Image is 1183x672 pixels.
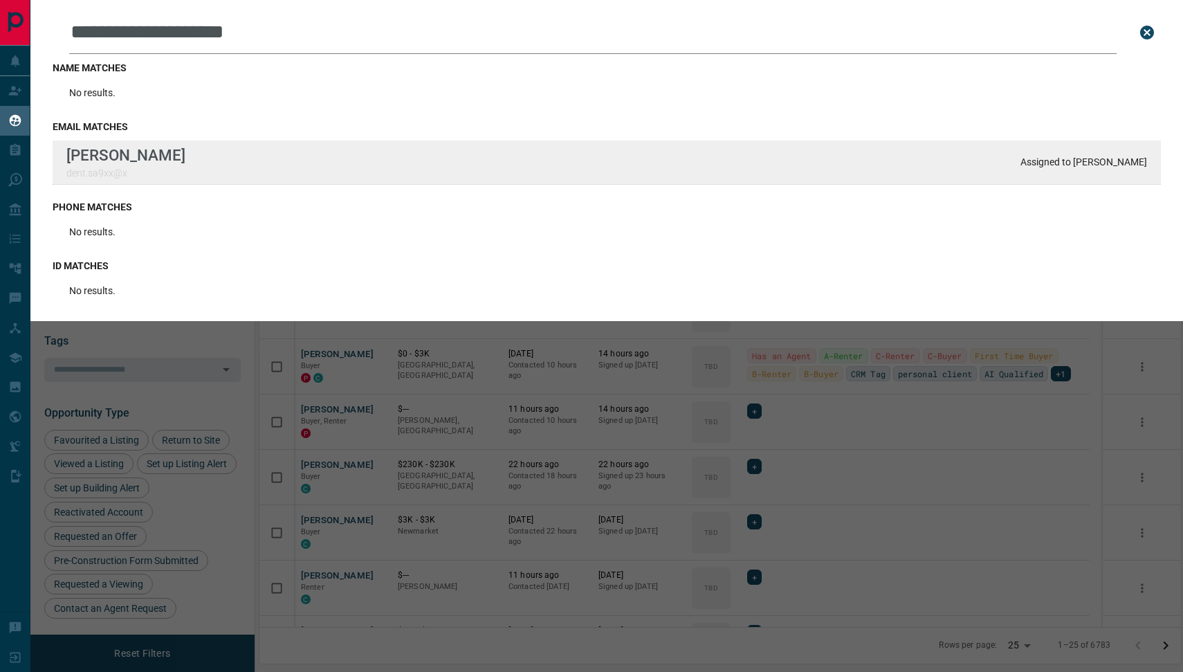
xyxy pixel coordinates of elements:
[53,201,1161,212] h3: phone matches
[66,146,185,164] p: [PERSON_NAME]
[69,87,116,98] p: No results.
[53,121,1161,132] h3: email matches
[69,285,116,296] p: No results.
[1133,19,1161,46] button: close search bar
[69,226,116,237] p: No results.
[53,260,1161,271] h3: id matches
[66,167,185,179] p: dent.sa9xx@x
[1020,156,1147,167] p: Assigned to [PERSON_NAME]
[53,62,1161,73] h3: name matches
